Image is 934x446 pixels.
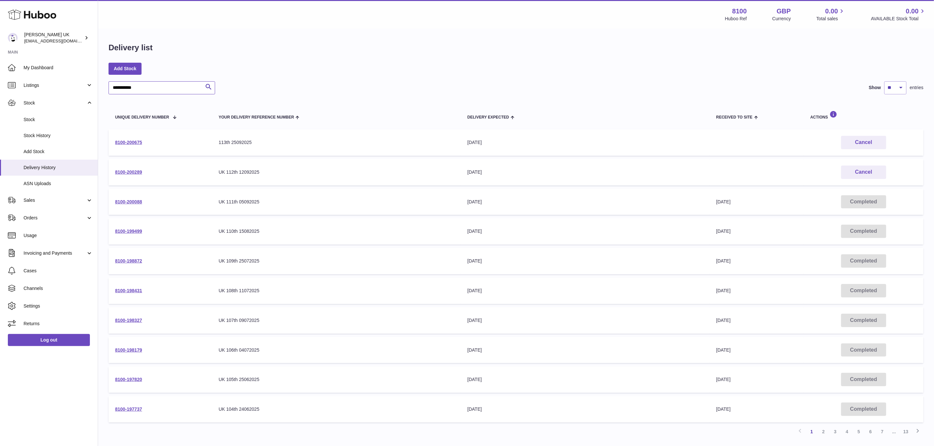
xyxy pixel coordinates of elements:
[24,65,93,71] span: My Dashboard
[219,347,454,353] div: UK 106th 04072025
[871,7,926,22] a: 0.00 AVAILABLE Stock Total
[8,334,90,346] a: Log out
[467,115,509,119] span: Delivery Expected
[732,7,747,16] strong: 8100
[115,258,142,263] a: 8100-198872
[806,426,818,438] a: 1
[467,317,703,324] div: [DATE]
[716,258,731,263] span: [DATE]
[829,426,841,438] a: 3
[467,169,703,175] div: [DATE]
[853,426,865,438] a: 5
[816,7,845,22] a: 0.00 Total sales
[818,426,829,438] a: 2
[24,117,93,123] span: Stock
[841,136,886,149] button: Cancel
[24,38,96,43] span: [EMAIL_ADDRESS][DOMAIN_NAME]
[219,228,454,234] div: UK 110th 15082025
[24,181,93,187] span: ASN Uploads
[219,115,294,119] span: Your Delivery Reference Number
[115,318,142,323] a: 8100-198327
[467,228,703,234] div: [DATE]
[115,229,142,234] a: 8100-199499
[24,303,93,309] span: Settings
[869,85,881,91] label: Show
[906,7,919,16] span: 0.00
[115,288,142,293] a: 8100-198431
[219,376,454,383] div: UK 105th 25062025
[816,16,845,22] span: Total sales
[467,376,703,383] div: [DATE]
[219,139,454,146] div: 113th 25092025
[467,139,703,146] div: [DATE]
[467,258,703,264] div: [DATE]
[115,377,142,382] a: 8100-197820
[115,199,142,204] a: 8100-200088
[888,426,900,438] span: ...
[24,149,93,155] span: Add Stock
[876,426,888,438] a: 7
[467,199,703,205] div: [DATE]
[24,32,83,44] div: [PERSON_NAME] UK
[219,288,454,294] div: UK 108th 11072025
[810,111,917,119] div: Actions
[219,169,454,175] div: UK 112th 12092025
[115,140,142,145] a: 8100-200675
[109,42,153,53] h1: Delivery list
[716,318,731,323] span: [DATE]
[24,250,86,256] span: Invoicing and Payments
[219,199,454,205] div: UK 111th 05092025
[467,406,703,412] div: [DATE]
[24,268,93,274] span: Cases
[825,7,838,16] span: 0.00
[900,426,912,438] a: 13
[24,197,86,203] span: Sales
[115,406,142,412] a: 8100-197737
[467,288,703,294] div: [DATE]
[910,85,924,91] span: entries
[24,232,93,239] span: Usage
[716,288,731,293] span: [DATE]
[716,229,731,234] span: [DATE]
[777,7,791,16] strong: GBP
[24,82,86,88] span: Listings
[8,33,18,43] img: internalAdmin-8100@internal.huboo.com
[716,347,731,353] span: [DATE]
[115,115,169,119] span: Unique Delivery Number
[24,133,93,139] span: Stock History
[871,16,926,22] span: AVAILABLE Stock Total
[115,347,142,353] a: 8100-198179
[716,115,753,119] span: Received to Site
[24,321,93,327] span: Returns
[24,165,93,171] span: Delivery History
[716,199,731,204] span: [DATE]
[219,258,454,264] div: UK 109th 25072025
[219,317,454,324] div: UK 107th 09072025
[841,166,886,179] button: Cancel
[716,377,731,382] span: [DATE]
[865,426,876,438] a: 6
[725,16,747,22] div: Huboo Ref
[467,347,703,353] div: [DATE]
[716,406,731,412] span: [DATE]
[24,285,93,292] span: Channels
[115,169,142,175] a: 8100-200289
[24,100,86,106] span: Stock
[841,426,853,438] a: 4
[219,406,454,412] div: UK 104th 24062025
[773,16,791,22] div: Currency
[24,215,86,221] span: Orders
[109,63,142,74] a: Add Stock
